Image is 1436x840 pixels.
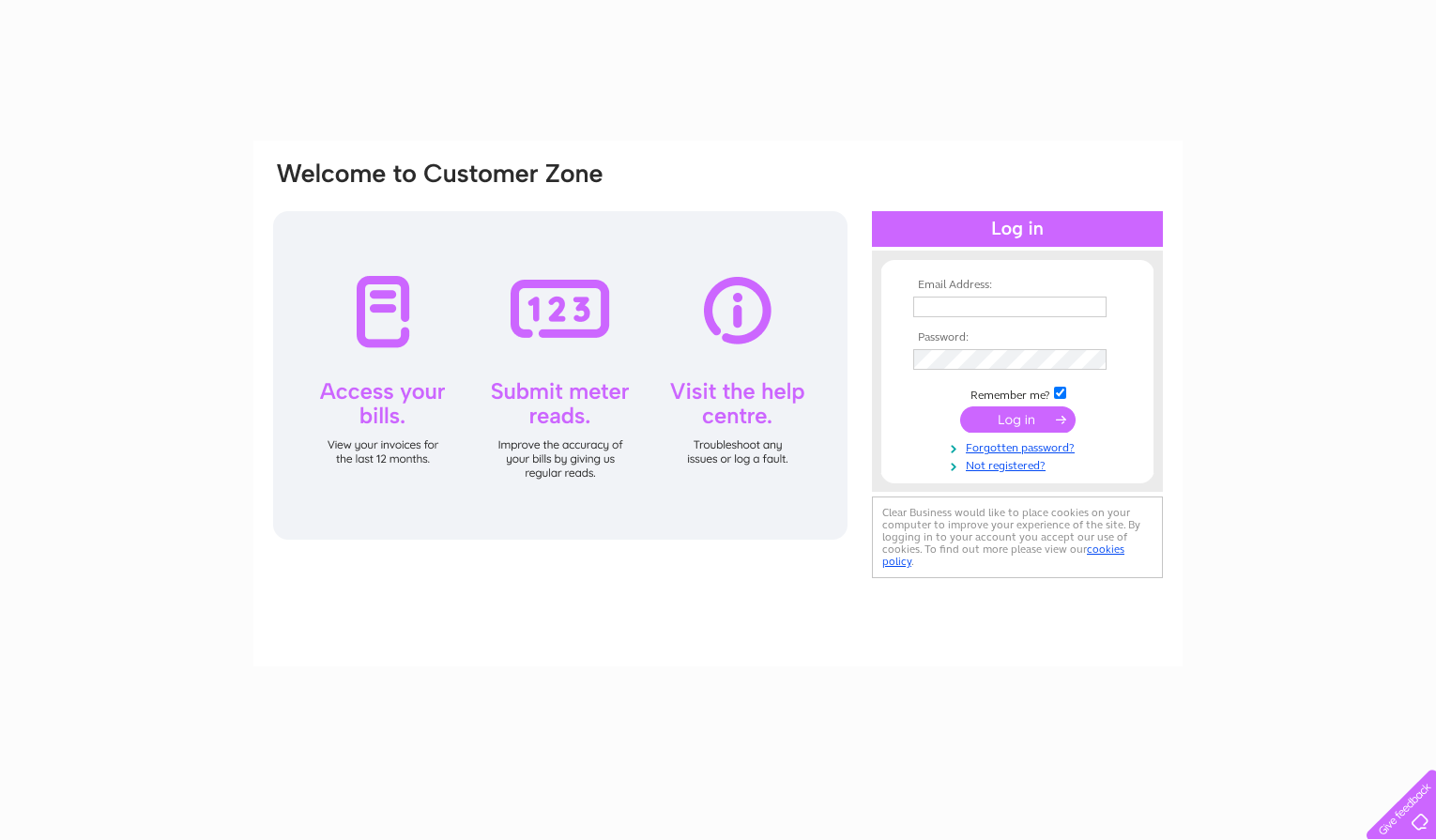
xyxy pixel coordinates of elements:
a: cookies policy [882,542,1124,568]
th: Password: [909,331,1126,344]
td: Remember me? [909,384,1126,403]
input: Submit [960,406,1076,433]
th: Email Address: [909,279,1126,292]
a: Not registered? [913,455,1126,473]
a: Forgotten password? [913,437,1126,455]
div: Clear Business would like to place cookies on your computer to improve your experience of the sit... [872,496,1163,578]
